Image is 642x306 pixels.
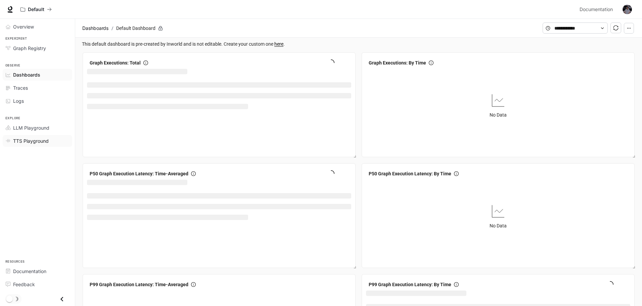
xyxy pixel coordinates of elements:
span: P99 Graph Execution Latency: Time-Averaged [90,281,188,288]
span: Traces [13,84,28,91]
span: info-circle [429,60,433,65]
span: info-circle [191,282,196,287]
a: Documentation [3,265,72,277]
a: TTS Playground [3,135,72,147]
a: Traces [3,82,72,94]
a: LLM Playground [3,122,72,134]
span: sync [613,25,618,31]
span: info-circle [191,171,196,176]
button: All workspaces [17,3,55,16]
p: Default [28,7,44,12]
a: here [274,41,283,47]
img: User avatar [623,5,632,14]
span: Logs [13,97,24,104]
button: Dashboards [81,24,110,32]
span: TTS Playground [13,137,49,144]
span: P99 Graph Execution Latency: By Time [369,281,451,288]
span: Documentation [580,5,613,14]
span: Dashboards [82,24,108,32]
span: Dashboards [13,71,40,78]
span: info-circle [143,60,148,65]
span: Dark mode toggle [6,295,13,302]
a: Graph Registry [3,42,72,54]
span: / [111,25,113,32]
span: loading [607,281,613,288]
span: Feedback [13,281,35,288]
a: Documentation [577,3,618,16]
span: info-circle [454,171,459,176]
a: Overview [3,21,72,33]
span: Graph Executions: By Time [369,59,426,67]
button: Close drawer [54,292,70,306]
span: Documentation [13,268,46,275]
button: User avatar [621,3,634,16]
span: P50 Graph Execution Latency: Time-Averaged [90,170,188,177]
span: Overview [13,23,34,30]
article: Default Dashboard [115,22,157,35]
article: No Data [490,111,507,119]
span: P50 Graph Execution Latency: By Time [369,170,451,177]
span: info-circle [454,282,459,287]
span: loading [328,59,334,66]
span: loading [328,170,334,177]
span: Graph Executions: Total [90,59,141,67]
article: No Data [490,222,507,229]
a: Logs [3,95,72,107]
a: Dashboards [3,69,72,81]
span: Graph Registry [13,45,46,52]
span: LLM Playground [13,124,49,131]
a: Feedback [3,278,72,290]
span: This default dashboard is pre-created by Inworld and is not editable. Create your custom one . [82,40,637,48]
